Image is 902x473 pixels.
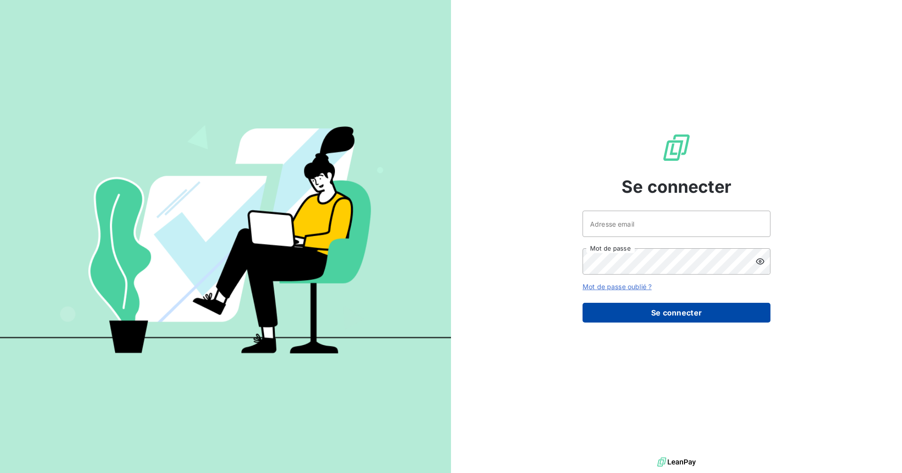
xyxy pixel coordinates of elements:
[583,211,770,237] input: placeholder
[657,455,696,469] img: logo
[661,133,692,163] img: Logo LeanPay
[583,303,770,323] button: Se connecter
[583,283,652,291] a: Mot de passe oublié ?
[622,174,731,199] span: Se connecter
